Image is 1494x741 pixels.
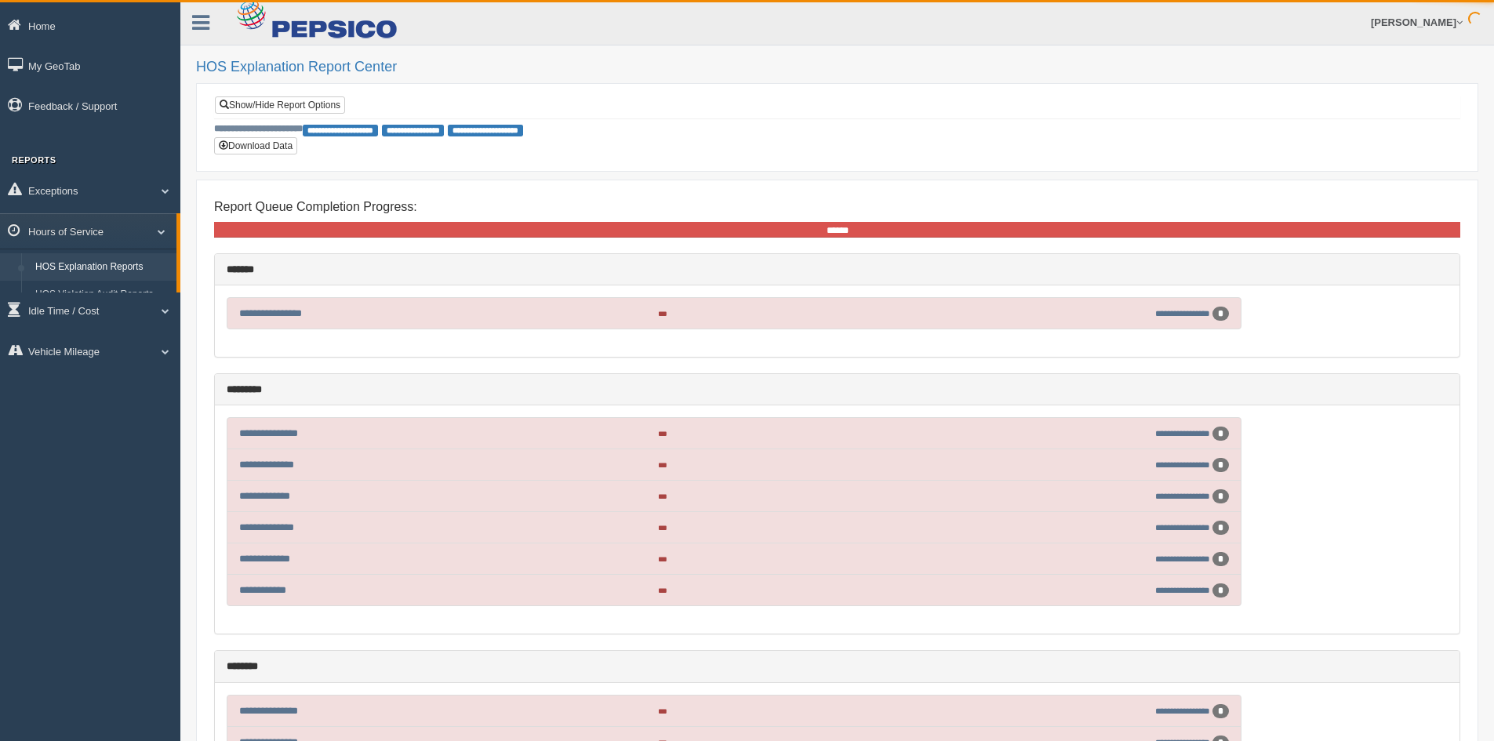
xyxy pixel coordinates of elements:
[28,281,176,309] a: HOS Violation Audit Reports
[28,253,176,282] a: HOS Explanation Reports
[214,137,297,154] button: Download Data
[214,200,1460,214] h4: Report Queue Completion Progress:
[196,60,1478,75] h2: HOS Explanation Report Center
[215,96,345,114] a: Show/Hide Report Options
